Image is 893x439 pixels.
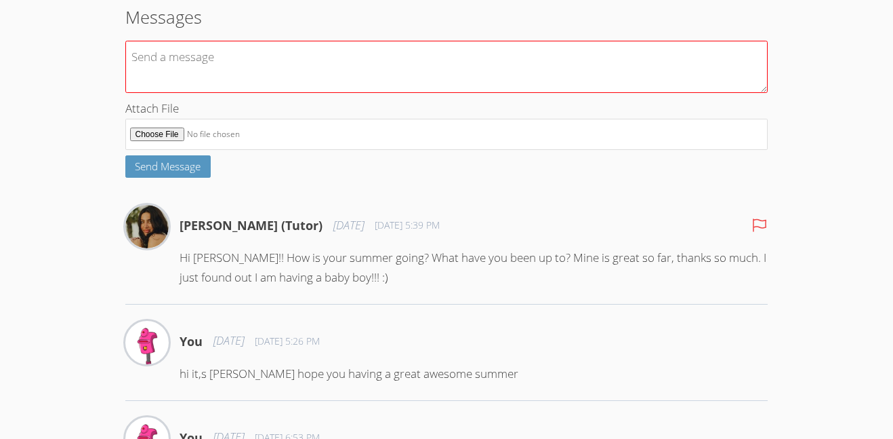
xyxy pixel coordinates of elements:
[213,331,244,351] span: [DATE]
[125,119,768,151] input: Attach File
[375,218,440,232] span: [DATE] 5:39 PM
[180,248,768,288] p: Hi [PERSON_NAME]!! How is your summer going? What have you been up to? Mine is great so far, than...
[255,335,320,348] span: [DATE] 5:26 PM
[135,159,201,173] span: Send Message
[180,216,323,235] h4: [PERSON_NAME] (Tutor)
[333,216,364,235] span: [DATE]
[125,321,169,364] img: Lincoln Suess
[125,4,768,30] h2: Messages
[125,155,211,178] button: Send Message
[180,332,203,351] h4: You
[125,100,179,116] span: Attach File
[125,205,169,248] img: Idalis Walton
[180,364,768,384] p: hi it,s [PERSON_NAME] hope you having a great awesome summer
